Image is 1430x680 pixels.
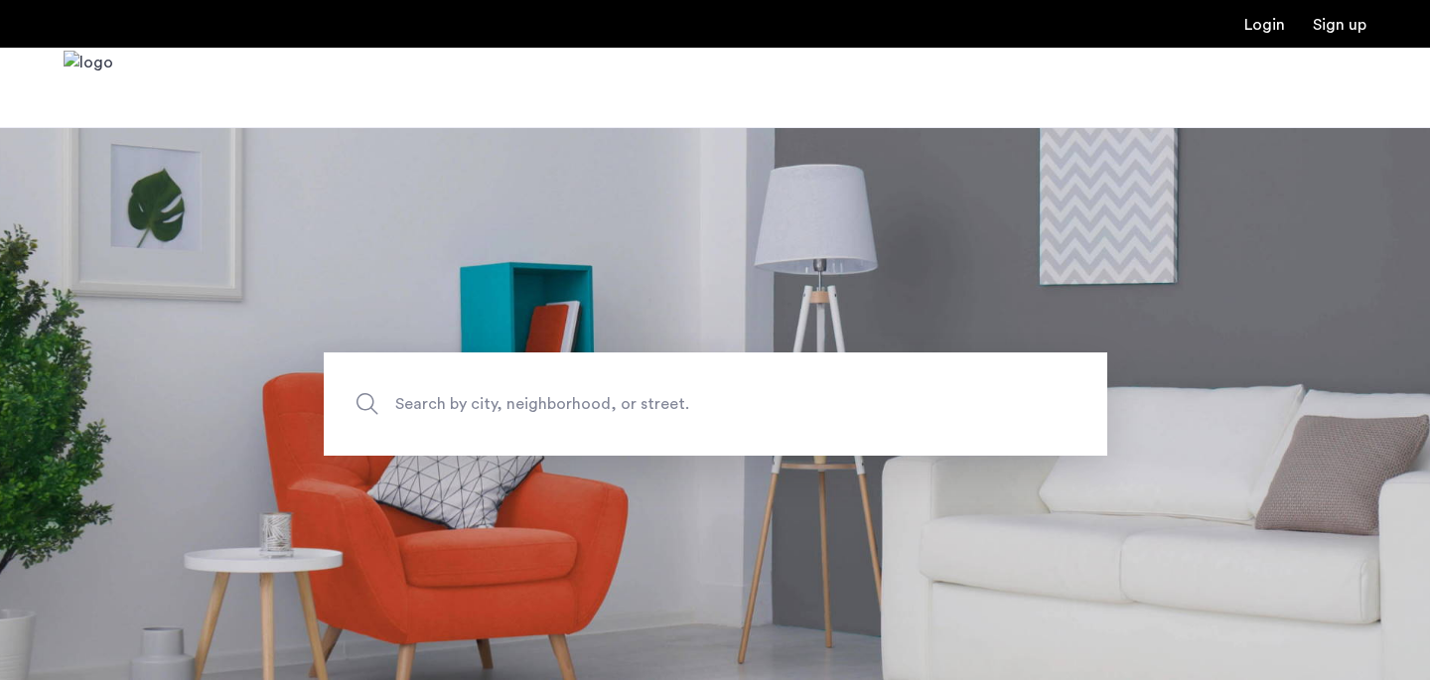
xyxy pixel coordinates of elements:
[324,352,1107,456] input: Apartment Search
[1313,17,1366,33] a: Registration
[64,51,113,125] a: Cazamio Logo
[395,390,943,417] span: Search by city, neighborhood, or street.
[64,51,113,125] img: logo
[1244,17,1285,33] a: Login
